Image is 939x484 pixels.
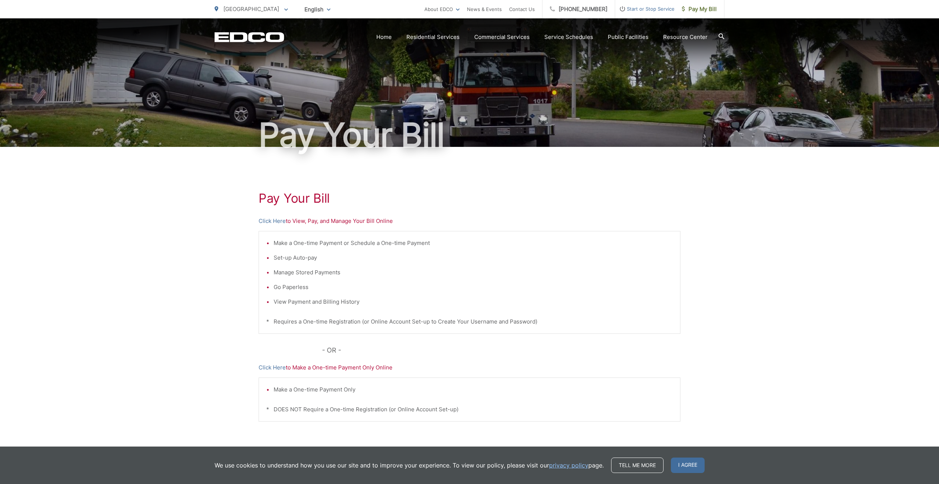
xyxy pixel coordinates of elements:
[299,3,336,16] span: English
[274,239,673,248] li: Make a One-time Payment or Schedule a One-time Payment
[215,32,284,42] a: EDCD logo. Return to the homepage.
[223,6,279,12] span: [GEOGRAPHIC_DATA]
[682,5,717,14] span: Pay My Bill
[549,461,588,470] a: privacy policy
[611,458,664,473] a: Tell me more
[509,5,535,14] a: Contact Us
[424,5,460,14] a: About EDCO
[259,191,680,206] h1: Pay Your Bill
[376,33,392,41] a: Home
[215,461,604,470] p: We use cookies to understand how you use our site and to improve your experience. To view our pol...
[259,217,286,225] a: Click Here
[266,405,673,414] p: * DOES NOT Require a One-time Registration (or Online Account Set-up)
[259,217,680,225] p: to View, Pay, and Manage Your Bill Online
[259,363,680,372] p: to Make a One-time Payment Only Online
[671,458,705,473] span: I agree
[274,283,673,292] li: Go Paperless
[467,5,502,14] a: News & Events
[406,33,460,41] a: Residential Services
[274,385,673,394] li: Make a One-time Payment Only
[544,33,593,41] a: Service Schedules
[663,33,708,41] a: Resource Center
[274,297,673,306] li: View Payment and Billing History
[322,345,681,356] p: - OR -
[608,33,648,41] a: Public Facilities
[274,253,673,262] li: Set-up Auto-pay
[274,268,673,277] li: Manage Stored Payments
[259,363,286,372] a: Click Here
[266,317,673,326] p: * Requires a One-time Registration (or Online Account Set-up to Create Your Username and Password)
[474,33,530,41] a: Commercial Services
[215,117,724,153] h1: Pay Your Bill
